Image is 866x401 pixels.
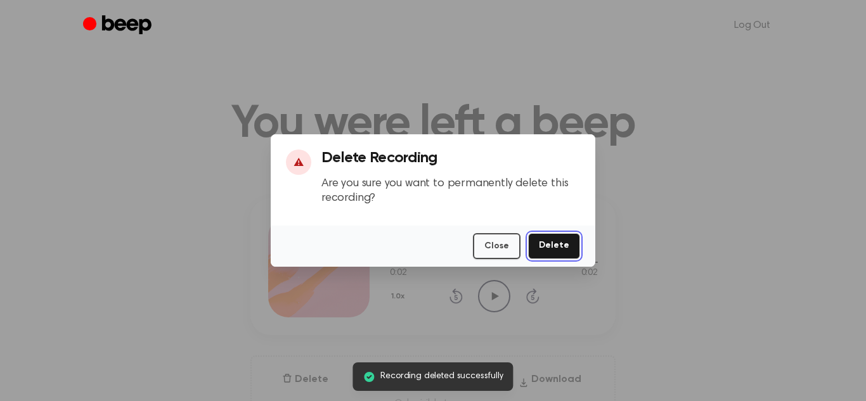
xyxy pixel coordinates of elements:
span: Recording deleted successfully [380,370,503,383]
button: Close [473,233,520,259]
h3: Delete Recording [321,150,580,167]
a: Log Out [721,10,783,41]
div: ⚠ [286,150,311,175]
p: Are you sure you want to permanently delete this recording? [321,177,580,205]
a: Beep [83,13,155,38]
button: Delete [528,233,580,259]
